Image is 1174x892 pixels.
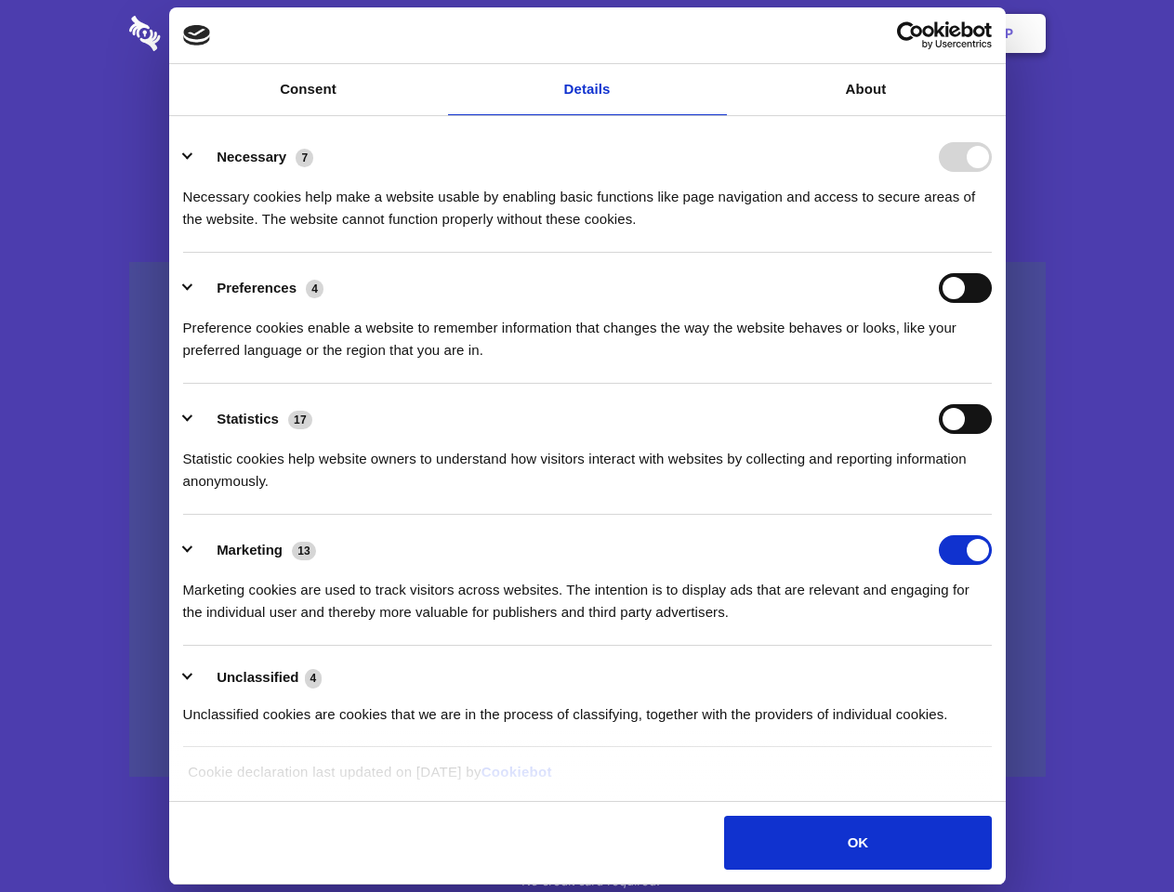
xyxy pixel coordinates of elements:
button: Unclassified (4) [183,666,334,689]
div: Cookie declaration last updated on [DATE] by [174,761,1000,797]
span: 4 [306,280,323,298]
label: Marketing [217,542,283,557]
a: Wistia video thumbnail [129,262,1046,778]
button: Necessary (7) [183,142,325,172]
label: Preferences [217,280,297,295]
a: Details [448,64,727,115]
div: Preference cookies enable a website to remember information that changes the way the website beha... [183,303,992,361]
a: Pricing [546,5,627,62]
div: Statistic cookies help website owners to understand how visitors interact with websites by collec... [183,434,992,492]
div: Unclassified cookies are cookies that we are in the process of classifying, together with the pro... [183,689,992,726]
a: About [727,64,1006,115]
span: 13 [292,542,316,560]
a: Usercentrics Cookiebot - opens in a new window [829,21,992,49]
label: Necessary [217,149,286,164]
button: Statistics (17) [183,404,324,434]
button: Marketing (13) [183,535,328,565]
span: 4 [305,669,323,688]
span: 17 [288,411,312,429]
h1: Eliminate Slack Data Loss. [129,84,1046,151]
label: Statistics [217,411,279,426]
iframe: Drift Widget Chat Controller [1081,799,1152,870]
h4: Auto-redaction of sensitive data, encrypted data sharing and self-destructing private chats. Shar... [129,169,1046,230]
img: logo-wordmark-white-trans-d4663122ce5f474addd5e946df7df03e33cb6a1c49d2221995e7729f52c070b2.svg [129,16,288,51]
div: Necessary cookies help make a website usable by enabling basic functions like page navigation and... [183,172,992,230]
button: Preferences (4) [183,273,336,303]
a: Login [843,5,924,62]
a: Consent [169,64,448,115]
div: Marketing cookies are used to track visitors across websites. The intention is to display ads tha... [183,565,992,623]
span: 7 [296,149,313,167]
a: Contact [754,5,839,62]
a: Cookiebot [481,764,552,780]
button: OK [724,816,991,870]
img: logo [183,25,211,46]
